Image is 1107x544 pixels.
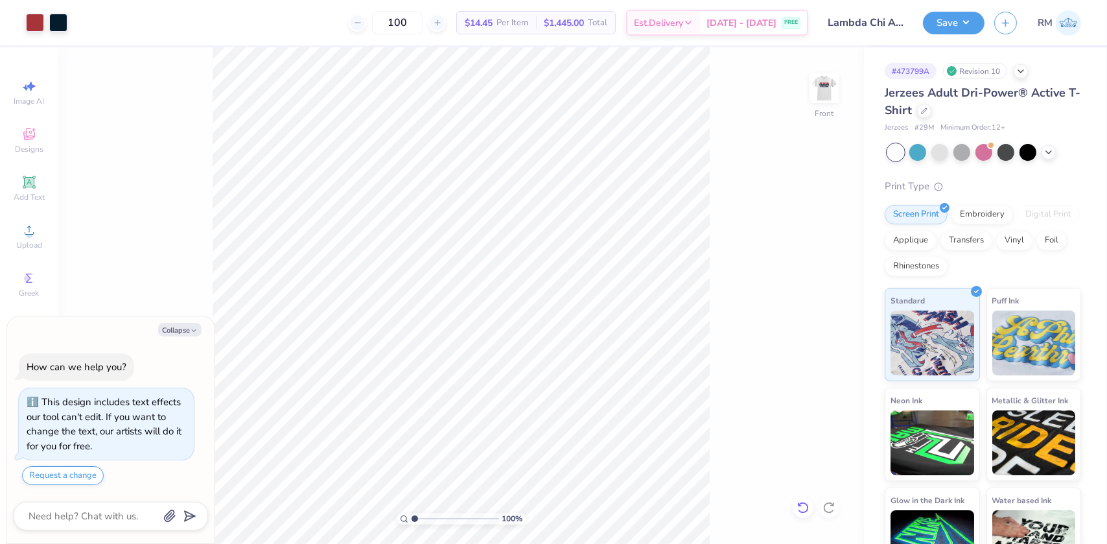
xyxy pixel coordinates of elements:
div: Transfers [940,231,992,250]
img: Standard [891,311,974,375]
span: Per Item [496,16,528,30]
span: [DATE] - [DATE] [706,16,776,30]
span: Puff Ink [992,294,1020,307]
span: RM [1038,16,1053,30]
span: Total [588,16,607,30]
span: FREE [784,18,798,27]
div: Applique [885,231,937,250]
span: Add Text [14,192,45,202]
img: Roberta Manuel [1056,10,1081,36]
span: Designs [15,144,43,154]
img: Front [811,75,837,101]
div: This design includes text effects our tool can't edit. If you want to change the text, our artist... [27,396,181,453]
span: Minimum Order: 12 + [940,123,1005,134]
span: Est. Delivery [634,16,683,30]
div: Front [815,108,834,119]
img: Metallic & Glitter Ink [992,410,1076,475]
span: Greek [19,288,40,298]
button: Collapse [158,323,202,337]
span: $14.45 [465,16,493,30]
span: $1,445.00 [544,16,584,30]
span: Image AI [14,96,45,106]
img: Neon Ink [891,410,974,475]
span: Neon Ink [891,394,922,407]
span: Jerzees Adult Dri-Power® Active T-Shirt [885,85,1080,118]
div: Foil [1036,231,1067,250]
a: RM [1038,10,1081,36]
span: Jerzees [885,123,908,134]
span: Water based Ink [992,493,1052,507]
span: Metallic & Glitter Ink [992,394,1069,407]
span: Standard [891,294,925,307]
div: Rhinestones [885,257,948,276]
img: Puff Ink [992,311,1076,375]
div: Print Type [885,179,1081,194]
button: Request a change [22,466,104,485]
div: Screen Print [885,205,948,224]
div: # 473799A [885,63,937,79]
div: Revision 10 [943,63,1007,79]
input: Untitled Design [818,10,913,36]
div: Embroidery [951,205,1013,224]
span: Glow in the Dark Ink [891,493,964,507]
input: – – [372,11,423,34]
div: How can we help you? [27,361,126,373]
span: Upload [16,240,42,250]
span: # 29M [915,123,934,134]
span: 100 % [502,513,523,525]
button: Save [923,12,985,34]
div: Vinyl [996,231,1032,250]
div: Digital Print [1017,205,1080,224]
